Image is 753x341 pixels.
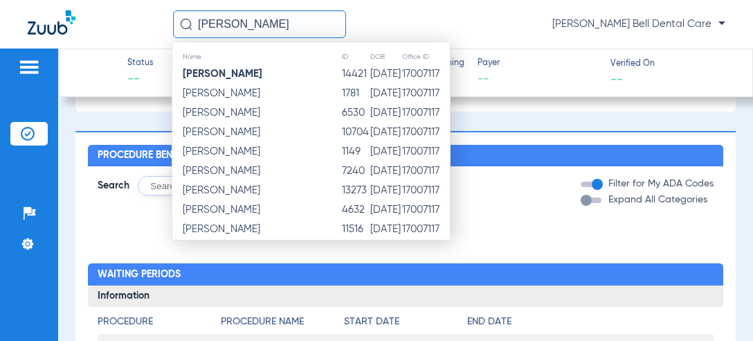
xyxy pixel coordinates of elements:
td: 17007117 [401,103,450,123]
td: 4373 [341,239,370,259]
p: No data available. [88,205,724,219]
span: [PERSON_NAME] [183,204,260,215]
span: [PERSON_NAME] [183,88,260,98]
span: [PERSON_NAME] [183,224,260,234]
span: [PERSON_NAME] [183,127,260,137]
td: [DATE] [370,161,401,181]
app-breakdown-title: Start Date [344,315,467,334]
span: Verified On [610,58,731,71]
td: 1149 [341,142,370,161]
h4: End Date [467,315,714,329]
td: [DATE] [370,220,401,239]
td: 7240 [341,161,370,181]
span: -- [478,71,598,88]
span: Status [127,58,154,70]
h4: Procedure [98,315,221,329]
label: Filter for My ADA Codes [606,177,714,191]
app-breakdown-title: End Date [467,315,714,334]
td: [DATE] [370,84,401,103]
td: 13273 [341,181,370,200]
td: 17007117 [401,181,450,200]
app-breakdown-title: Procedure [98,315,221,334]
td: 17007117 [401,64,450,84]
td: 6530 [341,103,370,123]
span: Expand All Categories [608,195,707,204]
td: [DATE] [370,239,401,259]
strong: [PERSON_NAME] [183,69,262,79]
td: 4632 [341,200,370,220]
td: [DATE] [370,181,401,200]
img: Zuub Logo [28,10,75,35]
span: [PERSON_NAME] Bell Dental Care [552,17,725,31]
td: 17007117 [401,84,450,103]
td: 17007117 [401,142,450,161]
img: hamburger-icon [18,59,40,76]
td: [DATE] [370,142,401,161]
td: 10704 [341,123,370,142]
span: -- [610,71,623,86]
span: [PERSON_NAME] [183,146,260,157]
span: Search [98,179,129,193]
h2: Procedure Benefits [88,145,724,167]
td: 11516 [341,220,370,239]
th: DOB [370,49,401,64]
span: -- [127,71,154,88]
input: Search for patients [173,10,346,38]
td: 17007117 [401,161,450,181]
span: [PERSON_NAME] [183,107,260,118]
th: Name [172,49,341,64]
h3: Information [88,286,724,308]
iframe: Chat Widget [684,274,753,341]
span: [PERSON_NAME] [183,185,260,195]
span: [PERSON_NAME] [183,166,260,176]
th: Office ID [401,49,450,64]
td: 17007117 [401,239,450,259]
img: Search Icon [180,18,192,30]
td: 17007117 [401,220,450,239]
app-breakdown-title: Procedure Name [221,315,344,334]
h2: Waiting Periods [88,263,724,286]
td: 1781 [341,84,370,103]
span: Payer [478,58,598,70]
td: [DATE] [370,103,401,123]
h4: Start Date [344,315,467,329]
td: 17007117 [401,123,450,142]
td: 17007117 [401,200,450,220]
td: 14421 [341,64,370,84]
td: [DATE] [370,123,401,142]
td: [DATE] [370,200,401,220]
th: ID [341,49,370,64]
input: Search by ADA code or keyword… [138,176,370,195]
td: [DATE] [370,64,401,84]
h4: Procedure Name [221,315,344,329]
